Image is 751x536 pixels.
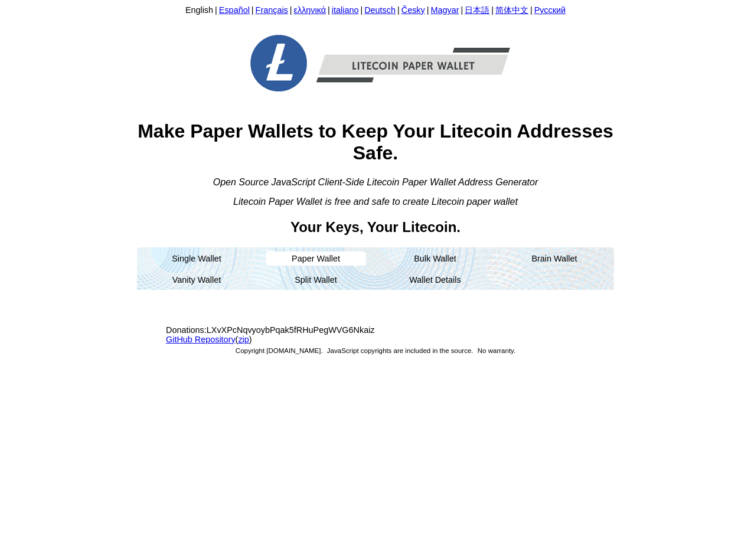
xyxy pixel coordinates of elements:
[364,5,396,15] a: Deutsch
[219,5,250,15] a: Español
[137,177,614,188] div: Open Source JavaScript Client-Side Litecoin Paper Wallet Address Generator
[166,335,236,344] a: GitHub Repository
[154,335,432,344] span: ( )
[256,5,288,15] a: Français
[137,5,614,19] div: | | | | | | | | | |
[332,5,359,15] a: italiano
[401,5,425,15] a: Česky
[137,248,256,269] li: Single Wallet
[534,5,566,15] a: Русский
[185,5,213,15] a: English
[137,120,614,164] h1: Make Paper Wallets to Keep Your Litecoin Addresses Safe.
[375,248,495,269] li: Bulk Wallet
[476,341,517,360] span: No warranty.
[137,219,614,236] h2: Your Keys, Your Litecoin.
[266,251,366,266] li: Paper Wallet
[216,21,535,106] img: Free-Litecoin-Paper-Wallet
[137,197,614,207] div: Litecoin Paper Wallet is free and safe to create Litecoin paper wallet
[137,269,256,290] li: Vanity Wallet
[166,325,207,335] span: Donations:
[238,335,249,344] a: zip
[234,341,324,360] span: Copyright [DOMAIN_NAME].
[154,325,432,335] span: LXvXPcNqvyoybPqak5fRHuPegWVG6Nkaiz
[375,269,495,290] li: Wallet Details
[430,5,459,15] a: Magyar
[326,341,475,360] span: JavaScript copyrights are included in the source.
[256,269,375,290] li: Split Wallet
[495,5,528,15] a: 简体中文
[495,248,614,269] li: Brain Wallet
[294,5,326,15] a: ελληνικά
[465,5,489,15] a: 日本語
